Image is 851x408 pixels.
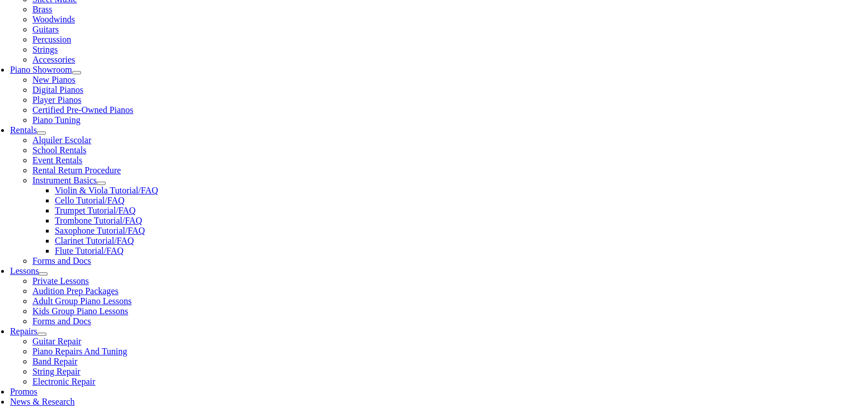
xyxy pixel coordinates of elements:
a: News & Research [10,397,75,406]
a: Band Repair [32,357,77,366]
a: Alquiler Escolar [32,135,91,145]
a: Kids Group Piano Lessons [32,306,128,316]
button: Open submenu of Rentals [37,131,46,135]
a: Digital Pianos [32,85,83,94]
a: Cello Tutorial/FAQ [55,196,125,205]
a: Event Rentals [32,155,82,165]
a: Trombone Tutorial/FAQ [55,216,142,225]
a: Violin & Viola Tutorial/FAQ [55,186,158,195]
a: Rentals [10,125,37,135]
button: Open submenu of Repairs [37,333,46,336]
a: Piano Repairs And Tuning [32,347,127,356]
a: Electronic Repair [32,377,95,386]
a: New Pianos [32,75,76,84]
a: String Repair [32,367,81,376]
a: Trumpet Tutorial/FAQ [55,206,135,215]
a: Piano Tuning [32,115,81,125]
a: School Rentals [32,145,86,155]
a: Clarinet Tutorial/FAQ [55,236,134,245]
button: Open submenu of Instrument Basics [97,182,106,185]
button: Open submenu of Lessons [39,272,48,276]
button: Open submenu of Piano Showroom [72,71,81,74]
a: Brass [32,4,53,14]
a: Forms and Docs [32,256,91,265]
a: Guitars [32,25,59,34]
a: Adult Group Piano Lessons [32,296,131,306]
a: Audition Prep Packages [32,286,119,296]
a: Rental Return Procedure [32,165,121,175]
a: Percussion [32,35,71,44]
a: Saxophone Tutorial/FAQ [55,226,145,235]
a: Instrument Basics [32,175,97,185]
a: Guitar Repair [32,336,82,346]
a: Accessories [32,55,75,64]
a: Repairs [10,326,37,336]
a: Flute Tutorial/FAQ [55,246,124,255]
a: Piano Showroom [10,65,72,74]
a: Woodwinds [32,15,75,24]
a: Private Lessons [32,276,89,286]
a: Certified Pre-Owned Pianos [32,105,133,115]
a: Promos [10,387,37,396]
a: Lessons [10,266,39,276]
a: Forms and Docs [32,316,91,326]
a: Strings [32,45,58,54]
a: Player Pianos [32,95,82,105]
